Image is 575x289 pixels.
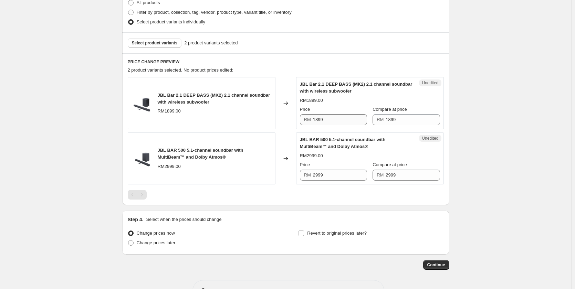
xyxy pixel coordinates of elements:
span: Unedited [422,80,438,86]
span: Continue [427,262,445,268]
span: RM [377,172,384,178]
span: Change prices later [137,240,176,245]
p: Select when the prices should change [146,216,221,223]
img: main_images__1_c2110df5-9eb9-40a7-a0e4-f10e6feb8d1b_80x.png [132,93,152,114]
span: Unedited [422,136,438,141]
span: JBL BAR 500 5.1-channel soundbar with MultiBeam™ and Dolby Atmos® [300,137,386,149]
span: Select product variants individually [137,19,205,24]
h2: Step 4. [128,216,144,223]
span: JBL BAR 500 5.1-channel soundbar with MultiBeam™ and Dolby Atmos® [158,148,243,160]
span: Compare at price [373,107,407,112]
span: Select product variants [132,40,178,46]
span: RM [304,117,311,122]
nav: Pagination [128,190,147,200]
span: RM2999.00 [300,153,323,158]
span: RM [304,172,311,178]
h6: PRICE CHANGE PREVIEW [128,59,444,65]
span: RM [377,117,384,122]
span: RM1899.00 [158,108,181,114]
span: Price [300,162,310,167]
span: RM1899.00 [300,98,323,103]
span: Filter by product, collection, tag, vendor, product type, variant title, or inventory [137,10,292,15]
span: Revert to original prices later? [307,231,367,236]
span: 2 product variants selected [184,40,238,46]
span: JBL Bar 2.1 DEEP BASS (MK2) 2.1 channel soundbar with wireless subwoofer [300,82,412,94]
img: main_images__2_bdb5d91b-5903-4469-825c-428976514655_80x.png [132,148,152,169]
span: RM2999.00 [158,164,181,169]
span: Price [300,107,310,112]
button: Select product variants [128,38,182,48]
span: Compare at price [373,162,407,167]
button: Continue [423,260,449,270]
span: Change prices now [137,231,175,236]
span: 2 product variants selected. No product prices edited: [128,67,233,73]
span: JBL Bar 2.1 DEEP BASS (MK2) 2.1 channel soundbar with wireless subwoofer [158,93,270,105]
